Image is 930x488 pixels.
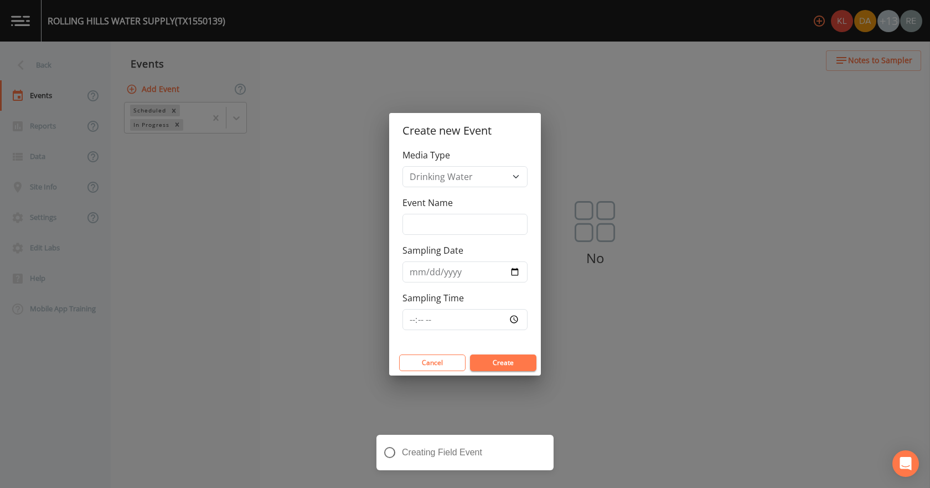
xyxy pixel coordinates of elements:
[402,291,464,305] label: Sampling Time
[470,355,536,371] button: Create
[376,435,554,470] div: Creating Field Event
[389,113,541,148] h2: Create new Event
[402,244,463,257] label: Sampling Date
[399,355,466,371] button: Cancel
[892,450,919,477] div: Open Intercom Messenger
[402,148,450,162] label: Media Type
[402,196,453,209] label: Event Name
